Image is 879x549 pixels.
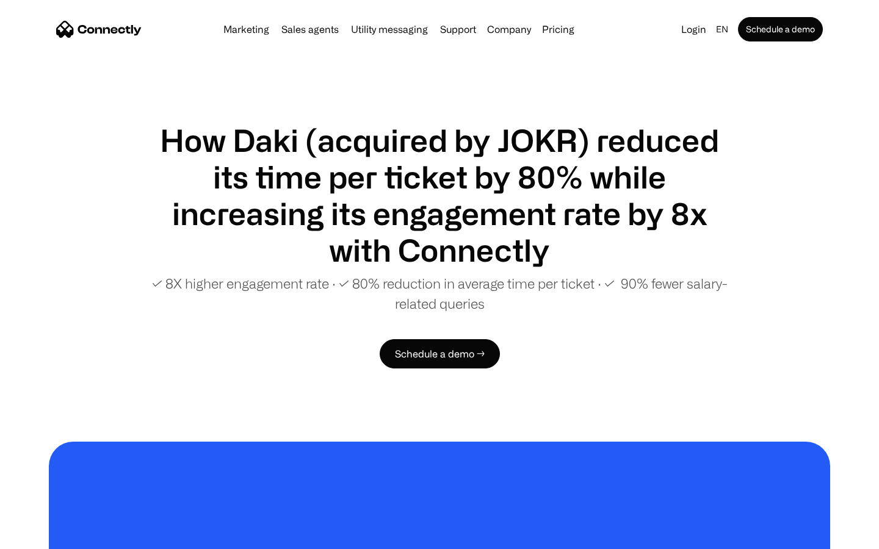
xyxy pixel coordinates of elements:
[435,24,481,34] a: Support
[676,21,711,38] a: Login
[146,122,733,268] h1: How Daki (acquired by JOKR) reduced its time per ticket by 80% while increasing its engagement ra...
[24,528,73,545] ul: Language list
[487,21,531,38] div: Company
[537,24,579,34] a: Pricing
[738,17,823,41] a: Schedule a demo
[12,526,73,545] aside: Language selected: English
[219,24,274,34] a: Marketing
[346,24,433,34] a: Utility messaging
[716,21,728,38] div: en
[277,24,344,34] a: Sales agents
[380,339,500,368] a: Schedule a demo →
[146,273,733,314] p: ✓ 8X higher engagement rate ∙ ✓ 80% reduction in average time per ticket ∙ ✓ 90% fewer salary-rel...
